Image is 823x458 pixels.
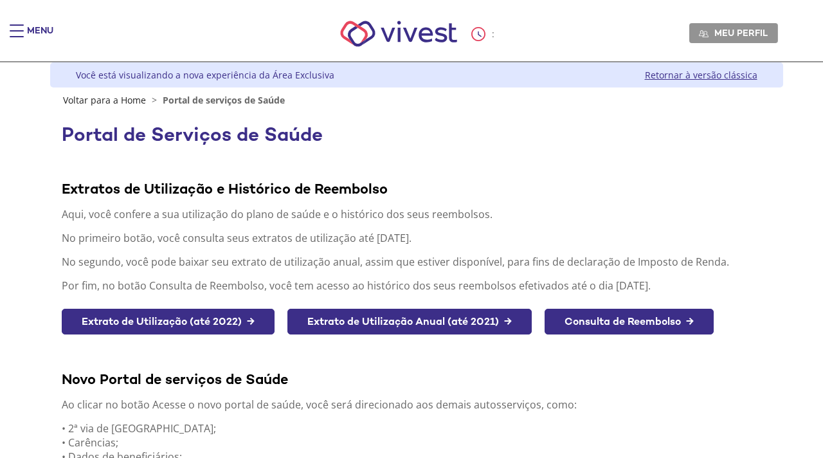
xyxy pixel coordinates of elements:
[27,24,53,50] div: Menu
[62,309,275,335] a: Extrato de Utilização (até 2022) →
[62,370,772,388] div: Novo Portal de serviços de Saúde
[545,309,714,335] a: Consulta de Reembolso →
[645,69,757,81] a: Retornar à versão clássica
[689,23,778,42] a: Meu perfil
[714,27,768,39] span: Meu perfil
[699,29,709,39] img: Meu perfil
[326,6,472,61] img: Vivest
[149,94,160,106] span: >
[62,398,772,412] p: Ao clicar no botão Acesse o novo portal de saúde, você será direcionado aos demais autosserviços,...
[62,207,772,221] p: Aqui, você confere a sua utilização do plano de saúde e o histórico dos seus reembolsos.
[62,231,772,245] p: No primeiro botão, você consulta seus extratos de utilização até [DATE].
[62,279,772,293] p: Por fim, no botão Consulta de Reembolso, você tem acesso ao histórico dos seus reembolsos efetiva...
[287,309,532,335] a: Extrato de Utilização Anual (até 2021) →
[62,255,772,269] p: No segundo, você pode baixar seu extrato de utilização anual, assim que estiver disponível, para ...
[63,94,146,106] a: Voltar para a Home
[62,179,772,197] div: Extratos de Utilização e Histórico de Reembolso
[163,94,285,106] span: Portal de serviços de Saúde
[62,124,772,145] h1: Portal de Serviços de Saúde
[76,69,334,81] div: Você está visualizando a nova experiência da Área Exclusiva
[471,27,497,41] div: :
